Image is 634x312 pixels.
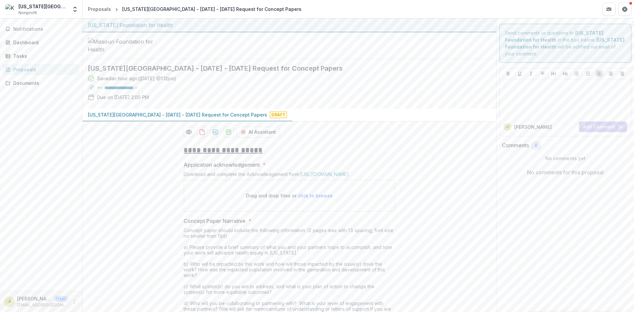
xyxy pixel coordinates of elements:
[223,127,234,137] button: download-proposal
[504,70,512,78] button: Bold
[3,78,80,88] a: Documents
[184,161,260,169] p: Application acknowledgement
[17,295,52,302] p: [PERSON_NAME]
[13,66,74,73] div: Proposals
[3,24,80,34] button: Notifications
[8,299,11,304] div: Jennifer Ingraham
[550,70,558,78] button: Heading 1
[270,112,287,118] span: Draft
[13,26,77,32] span: Notifications
[13,80,74,87] div: Documents
[184,127,194,137] button: Preview d850bd99-30a7-410d-937e-db39dc91b17e-0.pdf
[3,64,80,75] a: Proposals
[579,121,627,132] button: Add Comment
[184,217,246,225] p: Concept Paper Narrative
[561,70,569,78] button: Heading 2
[499,24,632,63] div: Send comments or questions to in the box below. will be notified via email of your comment.
[88,111,267,118] p: [US_STATE][GEOGRAPHIC_DATA] - [DATE] - [DATE] Request for Concept Papers
[5,4,16,15] img: Kansas City University
[236,127,280,137] button: AI Assistant
[97,94,149,101] p: Due on [DATE] 2:00 PM
[18,3,68,10] div: [US_STATE][GEOGRAPHIC_DATA]
[122,6,301,13] div: [US_STATE][GEOGRAPHIC_DATA] - [DATE] - [DATE] Request for Concept Papers
[527,168,604,176] p: No comments for this proposal
[88,64,480,72] h2: [US_STATE][GEOGRAPHIC_DATA] - [DATE] - [DATE] Request for Concept Papers
[54,296,68,302] p: User
[502,155,629,162] p: No comments yet
[88,21,491,29] div: [US_STATE] Foundation for Health
[97,86,102,90] p: 85 %
[85,4,114,14] a: Proposals
[298,193,333,198] span: click to browse
[584,70,592,78] button: Ordered List
[618,70,626,78] button: Align Right
[13,39,74,46] div: Dashboard
[3,37,80,48] a: Dashboard
[300,171,349,177] a: [URL][DOMAIN_NAME]
[595,70,603,78] button: Align Left
[13,52,74,59] div: Tasks
[88,38,154,53] img: Missouri Foundation for Health
[573,70,581,78] button: Bullet List
[17,302,68,308] p: [EMAIL_ADDRESS][DOMAIN_NAME]
[70,3,80,16] button: Open entity switcher
[535,143,538,149] span: 0
[607,70,615,78] button: Align Center
[514,123,552,130] p: [PERSON_NAME]
[197,127,207,137] button: download-proposal
[210,127,221,137] button: download-proposal
[3,51,80,61] a: Tasks
[88,6,111,13] div: Proposals
[70,298,78,306] button: More
[184,171,395,180] div: Download and complete the Acknowledgement form:
[85,4,304,14] nav: breadcrumb
[506,125,509,128] div: Jennifer Ingraham
[539,70,546,78] button: Strike
[602,3,616,16] button: Partners
[246,192,333,199] p: Drag and drop files or
[97,75,176,82] div: Saved an hour ago ( [DATE] @ 1:12pm )
[618,3,631,16] button: Get Help
[18,10,37,16] span: Nonprofit
[516,70,524,78] button: Underline
[527,70,535,78] button: Italicize
[502,142,529,149] h2: Comments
